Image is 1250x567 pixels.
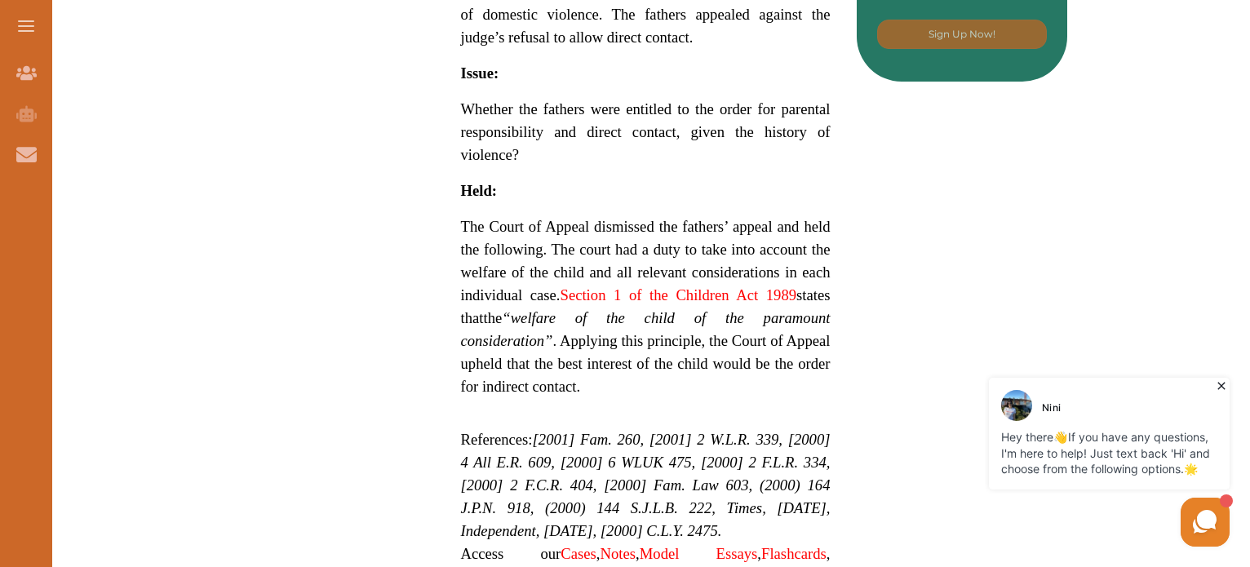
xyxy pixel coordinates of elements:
[461,309,831,349] em: “welfare of the child of the paramount consideration”
[461,100,831,163] span: Whether the fathers were entitled to the order for parental responsibility and direct contact, gi...
[461,431,831,539] span: References:
[461,182,498,199] strong: Held:
[858,374,1234,551] iframe: HelpCrunch
[561,545,596,562] a: Cases
[461,309,831,395] span: the . Applying this principle, the Court of Appeal upheld that the best interest of the child wou...
[461,431,831,539] em: [2001] Fam. 260, [2001] 2 W.L.R. 339, [2000] 4 All E.R. 609, [2000] 6 WLUK 475, [2000] 2 F.L.R. 3...
[640,545,758,562] a: Model Essays
[461,218,831,326] span: The Court of Appeal dismissed the fathers’ appeal and held the following. The court had a duty to...
[877,20,1047,49] button: [object Object]
[461,64,499,82] strong: Issue:
[561,286,797,303] a: Section 1 of the Children Act 1989
[876,147,1186,185] iframe: Reviews Badge Ribbon Widget
[929,27,995,42] p: Sign Up Now!
[761,545,827,562] a: Flashcards
[601,545,636,562] a: Notes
